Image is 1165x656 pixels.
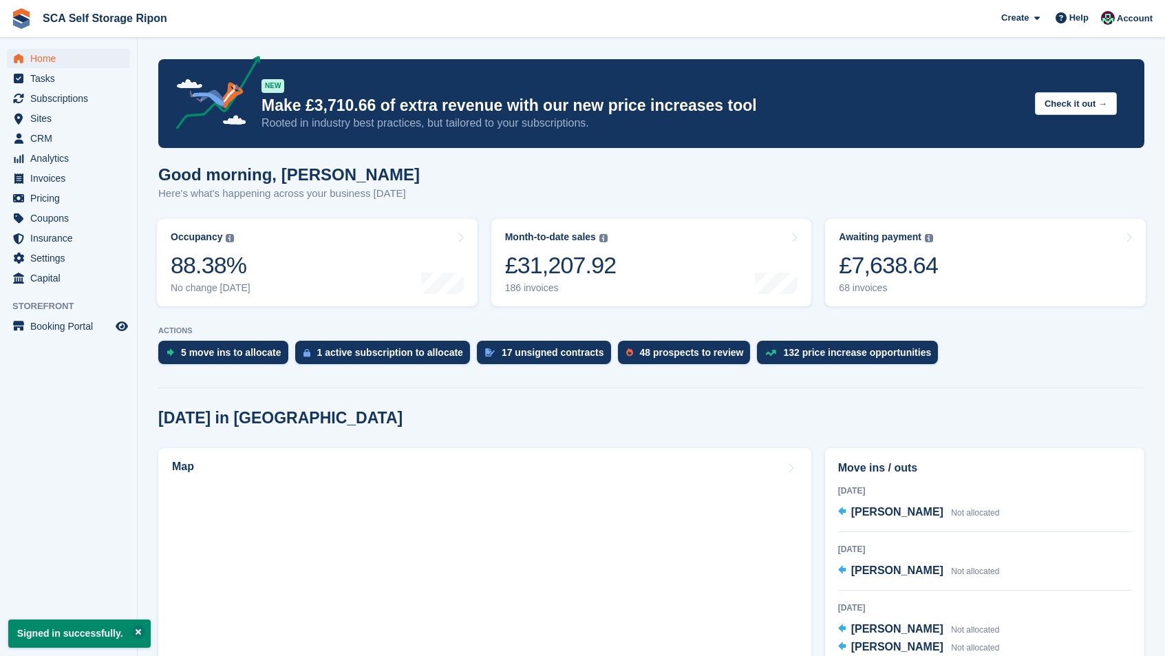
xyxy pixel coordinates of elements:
span: Account [1117,12,1153,25]
div: 17 unsigned contracts [502,347,604,358]
img: icon-info-grey-7440780725fd019a000dd9b08b2336e03edf1995a4989e88bcd33f0948082b44.svg [599,234,608,242]
div: £31,207.92 [505,251,617,279]
a: 17 unsigned contracts [477,341,618,371]
span: Storefront [12,299,137,313]
div: [DATE] [838,602,1131,614]
a: SCA Self Storage Ripon [37,7,173,30]
span: Analytics [30,149,113,168]
span: Capital [30,268,113,288]
a: menu [7,89,130,108]
div: 88.38% [171,251,250,279]
h1: Good morning, [PERSON_NAME] [158,165,420,184]
span: [PERSON_NAME] [851,623,943,635]
p: Rooted in industry best practices, but tailored to your subscriptions. [261,116,1024,131]
div: 68 invoices [839,282,938,294]
a: [PERSON_NAME] Not allocated [838,621,1000,639]
span: [PERSON_NAME] [851,564,943,576]
div: Month-to-date sales [505,231,596,243]
img: price_increase_opportunities-93ffe204e8149a01c8c9dc8f82e8f89637d9d84a8eef4429ea346261dce0b2c0.svg [765,350,776,356]
img: prospect-51fa495bee0391a8d652442698ab0144808aea92771e9ea1ae160a38d050c398.svg [626,348,633,357]
div: 48 prospects to review [640,347,744,358]
div: 5 move ins to allocate [181,347,281,358]
div: 1 active subscription to allocate [317,347,463,358]
span: Sites [30,109,113,128]
p: Here's what's happening across your business [DATE] [158,186,420,202]
a: [PERSON_NAME] Not allocated [838,562,1000,580]
img: Sam Chapman [1101,11,1115,25]
span: Not allocated [951,567,999,576]
span: Booking Portal [30,317,113,336]
a: Preview store [114,318,130,335]
img: icon-info-grey-7440780725fd019a000dd9b08b2336e03edf1995a4989e88bcd33f0948082b44.svg [925,234,933,242]
span: [PERSON_NAME] [851,641,943,653]
div: No change [DATE] [171,282,250,294]
div: [DATE] [838,485,1131,497]
img: price-adjustments-announcement-icon-8257ccfd72463d97f412b2fc003d46551f7dbcb40ab6d574587a9cd5c0d94... [164,56,261,134]
span: Subscriptions [30,89,113,108]
img: contract_signature_icon-13c848040528278c33f63329250d36e43548de30e8caae1d1a13099fd9432cc5.svg [485,348,495,357]
h2: Move ins / outs [838,460,1131,476]
div: NEW [261,79,284,93]
a: menu [7,209,130,228]
a: menu [7,129,130,148]
a: 132 price increase opportunities [757,341,945,371]
img: stora-icon-8386f47178a22dfd0bd8f6a31ec36ba5ce8667c1dd55bd0f319d3a0aa187defe.svg [11,8,32,29]
a: menu [7,169,130,188]
span: Pricing [30,189,113,208]
a: Awaiting payment £7,638.64 68 invoices [825,219,1146,306]
span: CRM [30,129,113,148]
img: active_subscription_to_allocate_icon-d502201f5373d7db506a760aba3b589e785aa758c864c3986d89f69b8ff3... [303,348,310,357]
span: Home [30,49,113,68]
div: £7,638.64 [839,251,938,279]
div: [DATE] [838,543,1131,556]
a: menu [7,109,130,128]
span: Create [1001,11,1029,25]
div: Awaiting payment [839,231,921,243]
span: Not allocated [951,625,999,635]
span: Coupons [30,209,113,228]
div: 186 invoices [505,282,617,294]
a: 5 move ins to allocate [158,341,295,371]
a: 48 prospects to review [618,341,758,371]
p: ACTIONS [158,326,1144,335]
div: Occupancy [171,231,222,243]
a: menu [7,189,130,208]
p: Make £3,710.66 of extra revenue with our new price increases tool [261,96,1024,116]
a: menu [7,149,130,168]
a: Month-to-date sales £31,207.92 186 invoices [491,219,812,306]
span: Not allocated [951,643,999,653]
span: [PERSON_NAME] [851,506,943,518]
a: menu [7,229,130,248]
a: menu [7,248,130,268]
span: Help [1069,11,1089,25]
img: icon-info-grey-7440780725fd019a000dd9b08b2336e03edf1995a4989e88bcd33f0948082b44.svg [226,234,234,242]
a: menu [7,317,130,336]
p: Signed in successfully. [8,620,151,648]
a: menu [7,49,130,68]
h2: [DATE] in [GEOGRAPHIC_DATA] [158,409,403,427]
a: menu [7,268,130,288]
span: Tasks [30,69,113,88]
a: 1 active subscription to allocate [295,341,477,371]
button: Check it out → [1035,92,1117,115]
img: move_ins_to_allocate_icon-fdf77a2bb77ea45bf5b3d319d69a93e2d87916cf1d5bf7949dd705db3b84f3ca.svg [167,348,174,357]
div: 132 price increase opportunities [783,347,931,358]
h2: Map [172,461,194,473]
a: Occupancy 88.38% No change [DATE] [157,219,478,306]
span: Invoices [30,169,113,188]
a: menu [7,69,130,88]
span: Settings [30,248,113,268]
a: [PERSON_NAME] Not allocated [838,504,1000,522]
span: Insurance [30,229,113,248]
span: Not allocated [951,508,999,518]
